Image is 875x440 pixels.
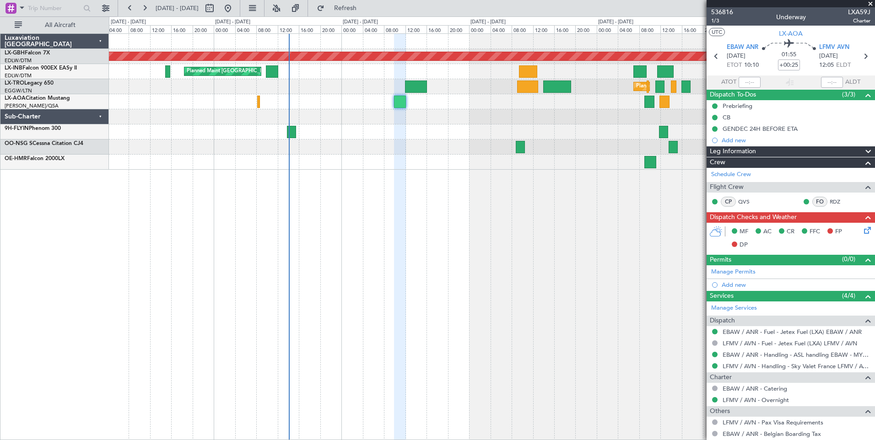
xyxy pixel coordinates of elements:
[723,385,787,392] a: EBAW / ANR - Catering
[171,25,192,33] div: 16:00
[727,52,745,61] span: [DATE]
[723,339,857,347] a: LFMV / AVN - Fuel - Jetex Fuel (LXA) LFMV / AVN
[575,25,596,33] div: 20:00
[5,50,50,56] a: LX-GBHFalcon 7X
[363,25,384,33] div: 04:00
[721,197,736,207] div: CP
[763,227,772,236] span: AC
[738,198,759,206] a: QVS
[448,25,469,33] div: 20:00
[709,28,725,36] button: UTC
[722,281,870,289] div: Add new
[723,396,789,404] a: LFMV / AVN - Overnight
[215,18,250,26] div: [DATE] - [DATE]
[842,254,855,264] span: (0/0)
[710,90,756,100] span: Dispatch To-Dos
[710,316,735,326] span: Dispatch
[845,78,860,87] span: ALDT
[193,25,214,33] div: 20:00
[710,212,797,223] span: Dispatch Checks and Weather
[491,25,512,33] div: 04:00
[711,17,733,25] span: 1/3
[150,25,171,33] div: 12:00
[711,170,751,179] a: Schedule Crew
[636,80,780,93] div: Planned Maint [GEOGRAPHIC_DATA] ([GEOGRAPHIC_DATA])
[341,25,362,33] div: 00:00
[723,430,821,438] a: EBAW / ANR - Belgian Boarding Tax
[470,18,506,26] div: [DATE] - [DATE]
[320,25,341,33] div: 20:00
[710,406,730,417] span: Others
[819,52,838,61] span: [DATE]
[5,96,70,101] a: LX-AOACitation Mustang
[710,255,731,265] span: Permits
[812,197,827,207] div: FO
[703,25,724,33] div: 20:00
[744,61,759,70] span: 10:10
[787,227,794,236] span: CR
[405,25,427,33] div: 12:00
[5,65,77,71] a: LX-INBFalcon 900EX EASy II
[299,25,320,33] div: 16:00
[710,291,734,301] span: Services
[723,102,752,110] div: Prebriefing
[740,227,748,236] span: MF
[235,25,256,33] div: 04:00
[5,65,22,71] span: LX-INB
[819,43,849,52] span: LFMV AVN
[721,78,736,87] span: ATOT
[129,25,150,33] div: 08:00
[343,18,378,26] div: [DATE] - [DATE]
[5,80,24,86] span: LX-TRO
[723,419,823,426] a: LFMV / AVN - Pax Visa Requirements
[156,4,199,12] span: [DATE] - [DATE]
[5,141,32,146] span: OO-NSG S
[711,304,757,313] a: Manage Services
[836,61,851,70] span: ELDT
[10,18,99,32] button: All Aircraft
[835,227,842,236] span: FP
[842,291,855,300] span: (4/4)
[598,18,633,26] div: [DATE] - [DATE]
[779,29,803,38] span: LX-AOA
[597,25,618,33] div: 00:00
[313,1,367,16] button: Refresh
[711,268,756,277] a: Manage Permits
[711,7,733,17] span: 536816
[5,57,32,64] a: EDLW/DTM
[427,25,448,33] div: 16:00
[776,12,806,22] div: Underway
[5,87,32,94] a: EGGW/LTN
[554,25,575,33] div: 16:00
[710,372,732,383] span: Charter
[842,90,855,99] span: (3/3)
[214,25,235,33] div: 00:00
[5,141,83,146] a: OO-NSG SCessna Citation CJ4
[5,50,25,56] span: LX-GBH
[5,96,26,101] span: LX-AOA
[28,1,81,15] input: Trip Number
[187,64,331,78] div: Planned Maint [GEOGRAPHIC_DATA] ([GEOGRAPHIC_DATA])
[848,17,870,25] span: Charter
[469,25,490,33] div: 00:00
[639,25,660,33] div: 08:00
[710,182,744,193] span: Flight Crew
[682,25,703,33] div: 16:00
[723,328,862,336] a: EBAW / ANR - Fuel - Jetex Fuel (LXA) EBAW / ANR
[723,125,798,133] div: GENDEC 24H BEFORE ETA
[278,25,299,33] div: 12:00
[848,7,870,17] span: LXA59J
[533,25,554,33] div: 12:00
[727,61,742,70] span: ETOT
[5,156,27,161] span: OE-HMR
[24,22,97,28] span: All Aircraft
[723,113,730,121] div: CB
[384,25,405,33] div: 08:00
[723,351,870,359] a: EBAW / ANR - Handling - ASL handling EBAW - MYHANDLING
[727,43,758,52] span: EBAW ANR
[722,136,870,144] div: Add new
[819,61,834,70] span: 12:05
[740,241,748,250] span: DP
[5,126,61,131] a: 9H-FLYINPhenom 300
[5,126,29,131] span: 9H-FLYIN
